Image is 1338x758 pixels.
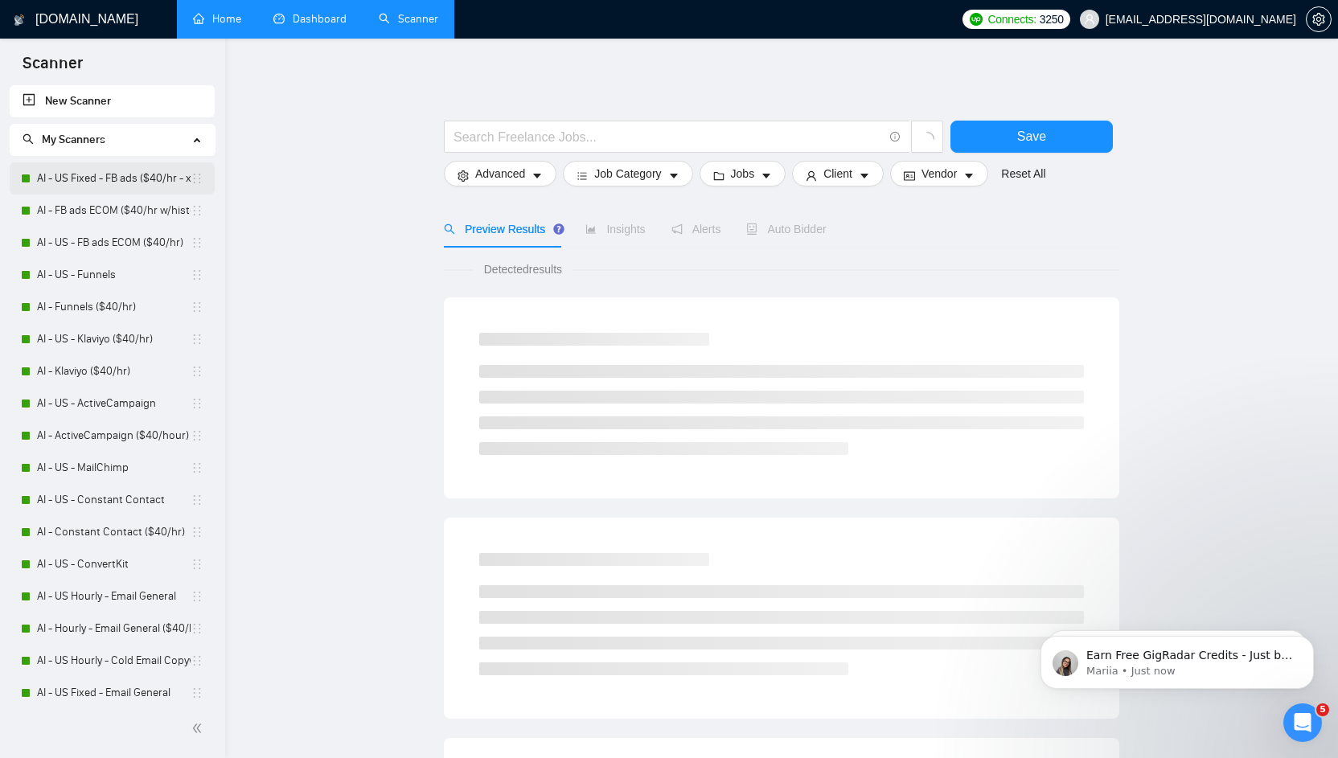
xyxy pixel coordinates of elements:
li: AI - US Fixed - FB ads ($40/hr - xcl ECOM) [10,162,215,195]
a: AI - US - FB ads ECOM ($40/hr) [37,227,191,259]
span: holder [191,365,203,378]
a: dashboardDashboard [273,12,347,26]
span: 3250 [1040,10,1064,28]
a: AI - US Hourly - Cold Email Copywriting [37,645,191,677]
span: search [23,133,34,145]
span: holder [191,236,203,249]
li: AI - Constant Contact ($40/hr) [10,516,215,548]
button: folderJobscaret-down [700,161,786,186]
a: Reset All [1001,165,1045,182]
li: AI - US - Klaviyo ($40/hr) [10,323,215,355]
span: caret-down [761,170,772,182]
span: Auto Bidder [746,223,826,236]
span: user [806,170,817,182]
li: AI - US Hourly - Cold Email Copywriting [10,645,215,677]
span: caret-down [963,170,975,182]
a: searchScanner [379,12,438,26]
span: holder [191,172,203,185]
span: Save [1017,126,1046,146]
iframe: Intercom live chat [1283,703,1322,742]
a: AI - Constant Contact ($40/hr) [37,516,191,548]
span: double-left [191,720,207,736]
span: Jobs [731,165,755,182]
span: holder [191,494,203,506]
span: Detected results [473,260,573,278]
a: AI - Klaviyo ($40/hr) [37,355,191,387]
button: idcardVendorcaret-down [890,161,988,186]
span: notification [671,223,683,235]
li: AI - US - Funnels [10,259,215,291]
a: AI - US - MailChimp [37,452,191,484]
span: holder [191,268,203,281]
span: My Scanners [42,133,105,146]
span: search [444,223,455,235]
li: AI - US - ActiveCampaign [10,387,215,420]
li: AI - FB ads ECOM ($40/hr w/history) [10,195,215,227]
span: Preview Results [444,223,560,236]
a: AI - ActiveCampaign ($40/hour) [37,420,191,452]
span: Advanced [475,165,525,182]
span: Insights [585,223,645,236]
span: 5 [1316,703,1329,716]
li: AI - US - FB ads ECOM ($40/hr) [10,227,215,259]
li: AI - US - Constant Contact [10,484,215,516]
button: settingAdvancedcaret-down [444,161,556,186]
span: caret-down [859,170,870,182]
span: Alerts [671,223,721,236]
a: AI - US Fixed - FB ads ($40/hr - xcl ECOM) [37,162,191,195]
span: Connects: [987,10,1036,28]
span: holder [191,526,203,539]
input: Search Freelance Jobs... [454,127,883,147]
span: caret-down [668,170,679,182]
span: bars [577,170,588,182]
a: setting [1306,13,1332,26]
span: holder [191,429,203,442]
a: AI - US - Funnels [37,259,191,291]
li: AI - US Fixed - Email General [10,677,215,709]
span: My Scanners [23,133,105,146]
span: robot [746,223,757,235]
span: setting [458,170,469,182]
span: holder [191,590,203,603]
li: AI - US - ConvertKit [10,548,215,580]
a: AI - Funnels ($40/hr) [37,291,191,323]
button: barsJob Categorycaret-down [563,161,692,186]
span: holder [191,461,203,474]
li: AI - ActiveCampaign ($40/hour) [10,420,215,452]
span: Scanner [10,51,96,85]
span: area-chart [585,223,597,235]
a: AI - US - ActiveCampaign [37,387,191,420]
span: holder [191,686,203,699]
span: loading [920,132,934,146]
span: Job Category [594,165,661,182]
span: Client [823,165,852,182]
img: logo [14,7,25,33]
a: AI - US - Constant Contact [37,484,191,516]
span: caret-down [532,170,543,182]
li: AI - US - MailChimp [10,452,215,484]
li: AI - Hourly - Email General ($40/hr) [10,613,215,645]
li: AI - Klaviyo ($40/hr) [10,355,215,387]
img: upwork-logo.png [970,13,983,26]
span: folder [713,170,724,182]
a: homeHome [193,12,241,26]
a: AI - US - ConvertKit [37,548,191,580]
a: AI - Hourly - Email General ($40/hr) [37,613,191,645]
a: AI - US Fixed - Email General [37,677,191,709]
span: user [1084,14,1095,25]
div: Tooltip anchor [552,222,566,236]
a: AI - US - Klaviyo ($40/hr) [37,323,191,355]
span: idcard [904,170,915,182]
button: userClientcaret-down [792,161,884,186]
span: holder [191,333,203,346]
span: holder [191,204,203,217]
a: AI - FB ads ECOM ($40/hr w/history) [37,195,191,227]
button: setting [1306,6,1332,32]
span: holder [191,301,203,313]
li: AI - Funnels ($40/hr) [10,291,215,323]
span: setting [1307,13,1331,26]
